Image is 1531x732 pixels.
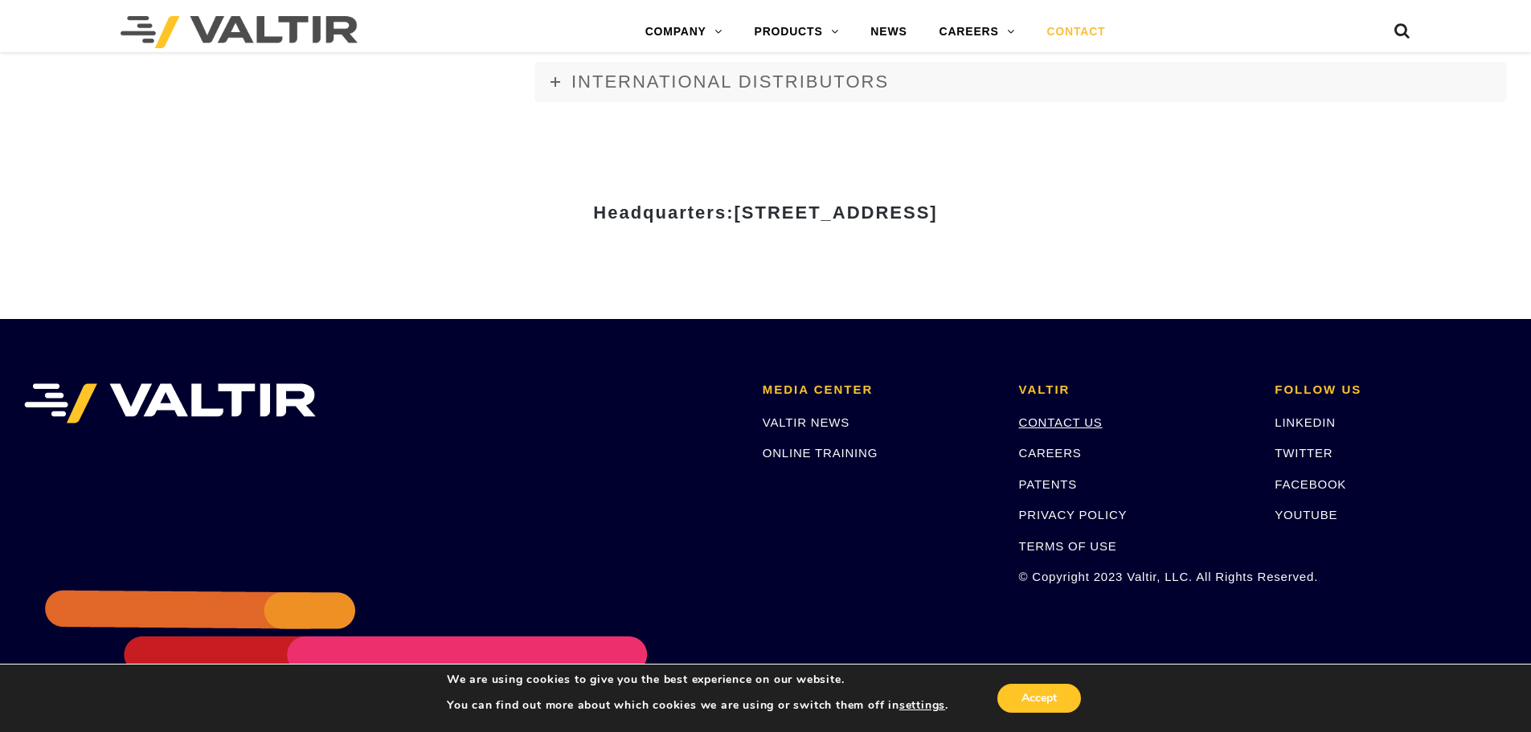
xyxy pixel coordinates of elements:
[1019,539,1117,553] a: TERMS OF USE
[1019,567,1251,586] p: © Copyright 2023 Valtir, LLC. All Rights Reserved.
[1275,477,1346,491] a: FACEBOOK
[1019,446,1082,460] a: CAREERS
[763,383,995,397] h2: MEDIA CENTER
[1275,508,1337,521] a: YOUTUBE
[593,202,937,223] strong: Headquarters:
[121,16,358,48] img: Valtir
[763,415,849,429] a: VALTIR NEWS
[24,383,316,423] img: VALTIR
[629,16,739,48] a: COMPANY
[1275,415,1336,429] a: LINKEDIN
[763,446,878,460] a: ONLINE TRAINING
[899,698,945,713] button: settings
[447,698,948,713] p: You can find out more about which cookies we are using or switch them off in .
[1019,477,1078,491] a: PATENTS
[1019,415,1103,429] a: CONTACT US
[1030,16,1121,48] a: CONTACT
[1019,508,1128,521] a: PRIVACY POLICY
[734,202,937,223] span: [STREET_ADDRESS]
[923,16,1031,48] a: CAREERS
[739,16,855,48] a: PRODUCTS
[1275,383,1507,397] h2: FOLLOW US
[447,673,948,687] p: We are using cookies to give you the best experience on our website.
[1275,446,1332,460] a: TWITTER
[854,16,923,48] a: NEWS
[534,62,1507,102] a: INTERNATIONAL DISTRIBUTORS
[997,684,1081,713] button: Accept
[571,72,889,92] span: INTERNATIONAL DISTRIBUTORS
[1019,383,1251,397] h2: VALTIR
